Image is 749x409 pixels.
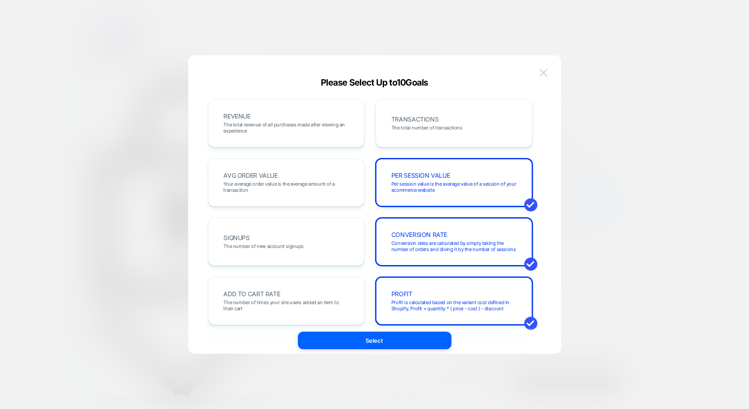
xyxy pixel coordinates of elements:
img: close [540,69,548,76]
span: Please Select Up to 10 Goals [321,77,428,88]
span: TRANSACTIONS [391,116,438,122]
span: PER SESSION VALUE [391,172,450,179]
span: Profit is calculated based on the variant cost defined in Shopify, Profit = quantity * ( price - ... [391,299,517,312]
span: Conversion rates are calculated by simply taking the number of orders and diving it by the number... [391,240,517,252]
span: The total number of transactions [391,125,462,131]
span: Per session value is the average value of a session of your ecommerce website [391,181,517,193]
span: PROFIT [391,291,412,297]
span: CONVERSION RATE [391,232,447,238]
button: Select [298,332,452,349]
